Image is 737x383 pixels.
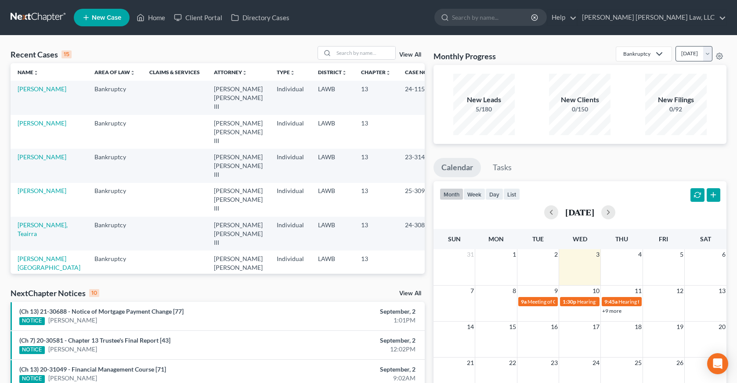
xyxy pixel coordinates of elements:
[532,235,544,243] span: Tue
[270,183,311,217] td: Individual
[48,374,97,383] a: [PERSON_NAME]
[311,149,354,183] td: LAWB
[550,322,559,332] span: 16
[718,322,726,332] span: 20
[405,69,433,75] a: Case Nounfold_more
[440,188,463,200] button: month
[207,251,270,284] td: [PERSON_NAME] [PERSON_NAME] III
[207,217,270,251] td: [PERSON_NAME] [PERSON_NAME] III
[33,70,39,75] i: unfold_more
[354,217,398,251] td: 13
[645,105,707,114] div: 0/92
[342,70,347,75] i: unfold_more
[132,10,170,25] a: Home
[634,358,643,368] span: 25
[676,358,684,368] span: 26
[61,50,72,58] div: 15
[89,289,99,297] div: 10
[18,221,68,237] a: [PERSON_NAME], Teairra
[87,217,142,251] td: Bankruptcy
[19,336,170,344] a: (Ch 7) 20-30581 - Chapter 13 Trustee's Final Report [43]
[18,119,66,127] a: [PERSON_NAME]
[466,322,475,332] span: 14
[565,208,594,217] h2: [DATE]
[637,249,643,260] span: 4
[448,235,461,243] span: Sun
[488,235,504,243] span: Mon
[18,153,66,161] a: [PERSON_NAME]
[634,286,643,296] span: 11
[87,251,142,284] td: Bankruptcy
[270,115,311,149] td: Individual
[48,316,97,325] a: [PERSON_NAME]
[508,322,517,332] span: 15
[466,358,475,368] span: 21
[521,298,527,305] span: 9a
[87,81,142,115] td: Bankruptcy
[207,81,270,115] td: [PERSON_NAME] [PERSON_NAME] III
[361,69,391,75] a: Chapterunfold_more
[87,115,142,149] td: Bankruptcy
[207,183,270,217] td: [PERSON_NAME] [PERSON_NAME] III
[676,322,684,332] span: 19
[721,249,726,260] span: 6
[485,188,503,200] button: day
[549,95,611,105] div: New Clients
[270,251,311,284] td: Individual
[592,358,600,368] span: 24
[130,70,135,75] i: unfold_more
[466,249,475,260] span: 31
[676,286,684,296] span: 12
[453,105,515,114] div: 5/180
[227,10,294,25] a: Directory Cases
[214,69,247,75] a: Attorneyunfold_more
[270,81,311,115] td: Individual
[334,47,395,59] input: Search by name...
[659,235,668,243] span: Fri
[11,288,99,298] div: NextChapter Notices
[289,336,415,345] div: September, 2
[19,317,45,325] div: NOTICE
[527,298,625,305] span: Meeting of Creditors for [PERSON_NAME]
[311,217,354,251] td: LAWB
[700,235,711,243] span: Sat
[354,149,398,183] td: 13
[508,358,517,368] span: 22
[463,188,485,200] button: week
[615,235,628,243] span: Thu
[547,10,577,25] a: Help
[512,286,517,296] span: 8
[553,286,559,296] span: 9
[718,286,726,296] span: 13
[354,81,398,115] td: 13
[18,69,39,75] a: Nameunfold_more
[592,286,600,296] span: 10
[311,183,354,217] td: LAWB
[142,63,207,81] th: Claims & Services
[311,81,354,115] td: LAWB
[577,298,646,305] span: Hearing for [PERSON_NAME]
[289,374,415,383] div: 9:02AM
[19,346,45,354] div: NOTICE
[578,10,726,25] a: [PERSON_NAME] [PERSON_NAME] Law, LLC
[311,251,354,284] td: LAWB
[618,298,733,305] span: Hearing for [PERSON_NAME] & [PERSON_NAME]
[92,14,121,21] span: New Case
[87,183,142,217] td: Bankruptcy
[19,308,184,315] a: (Ch 13) 21-30688 - Notice of Mortgage Payment Change [77]
[553,249,559,260] span: 2
[19,365,166,373] a: (Ch 13) 20-31049 - Financial Management Course [71]
[170,10,227,25] a: Client Portal
[592,322,600,332] span: 17
[354,183,398,217] td: 13
[311,115,354,149] td: LAWB
[563,298,576,305] span: 1:30p
[290,70,295,75] i: unfold_more
[470,286,475,296] span: 7
[623,50,650,57] div: Bankruptcy
[11,49,72,60] div: Recent Cases
[289,345,415,354] div: 12:02PM
[289,316,415,325] div: 1:01PM
[595,249,600,260] span: 3
[602,308,621,314] a: +9 more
